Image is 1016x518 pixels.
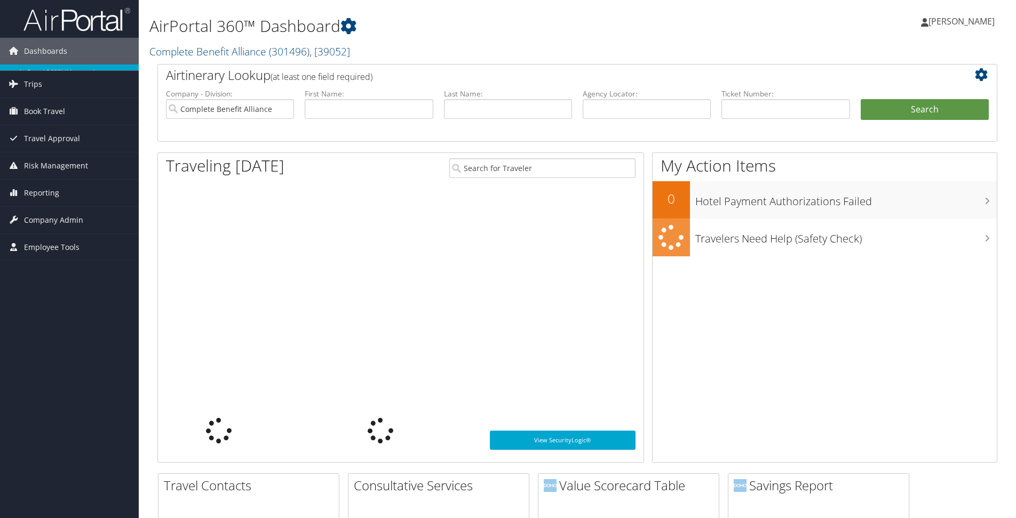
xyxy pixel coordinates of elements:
a: 0Hotel Payment Authorizations Failed [653,181,997,218]
span: Trips [24,71,42,98]
h2: Savings Report [734,476,909,495]
h2: 0 [653,190,690,208]
h2: Airtinerary Lookup [166,66,919,84]
span: Travel Approval [24,125,80,152]
span: ( 301496 ) [269,44,309,59]
a: Complete Benefit Alliance [149,44,350,59]
h2: Value Scorecard Table [544,476,719,495]
span: , [ 39052 ] [309,44,350,59]
h1: My Action Items [653,155,997,177]
span: (at least one field required) [271,71,372,83]
img: domo-logo.png [544,479,557,492]
span: [PERSON_NAME] [928,15,995,27]
h2: Consultative Services [354,476,529,495]
h3: Travelers Need Help (Safety Check) [695,226,997,246]
label: Last Name: [444,88,572,99]
label: Company - Division: [166,88,294,99]
h3: Hotel Payment Authorizations Failed [695,189,997,209]
h1: AirPortal 360™ Dashboard [149,15,720,37]
h2: Travel Contacts [164,476,339,495]
a: Travelers Need Help (Safety Check) [653,218,997,256]
span: Risk Management [24,152,88,179]
a: View SecurityLogic® [490,431,636,450]
label: First Name: [305,88,433,99]
span: Company Admin [24,207,83,233]
span: Dashboards [24,38,67,64]
h1: Traveling [DATE] [166,155,284,177]
span: Reporting [24,180,59,206]
label: Agency Locator: [583,88,711,99]
img: airportal-logo.png [23,7,130,32]
label: Ticket Number: [721,88,850,99]
a: [PERSON_NAME] [921,5,1005,37]
img: domo-logo.png [734,479,747,492]
input: Search for Traveler [449,158,636,178]
span: Book Travel [24,98,65,125]
button: Search [861,99,989,120]
span: Employee Tools [24,234,80,261]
